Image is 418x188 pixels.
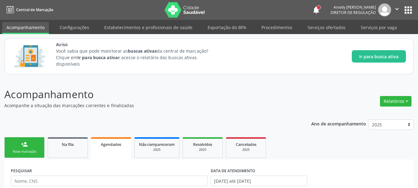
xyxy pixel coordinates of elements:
button: Relatórios [380,96,412,107]
span: Agendados [101,142,121,147]
span: Na fila [62,142,74,147]
div: 2025 [139,147,175,152]
span: Não compareceram [139,142,175,147]
div: 2025 [187,147,218,152]
a: Serviços por vaga [356,22,401,33]
button: notifications [312,6,321,14]
img: Imagem de CalloutCard [12,42,47,70]
p: Acompanhamento [4,87,291,102]
a: Serviços ofertados [303,22,350,33]
span: Cancelados [236,142,256,147]
strong: Ir para busca ativa [77,55,118,60]
span: Central de Marcação [16,7,53,12]
label: DATA DE ATENDIMENTO [211,166,255,176]
a: Central de Marcação [4,5,53,15]
p: Ano de acompanhamento [311,120,366,127]
input: Selecione um intervalo [211,176,308,186]
span: Ir para busca ativa [359,53,399,60]
button: apps [403,5,414,15]
span: Aviso [56,41,220,48]
div: Anielly [PERSON_NAME] [330,5,376,10]
span: Diretor de regulação [330,10,376,15]
a: Exportação do BPA [203,22,251,33]
img: img [378,3,391,16]
button: Ir para busca ativa [352,50,406,63]
span: Resolvidos [193,142,212,147]
p: Você sabia que pode monitorar as da central de marcação? Clique em e acesse o relatório das busca... [56,48,220,67]
i:  [394,6,400,12]
a: Configurações [55,22,93,33]
label: PESQUISAR [11,166,32,176]
div: person_add [21,141,28,148]
button:  [391,3,403,16]
a: Acompanhamento [2,22,49,34]
div: Nova marcação [9,149,40,154]
input: Nome, CNS [11,176,208,186]
div: 2025 [231,147,261,152]
strong: buscas ativas [128,48,157,54]
a: Estabelecimentos e profissionais de saúde [100,22,197,33]
a: Procedimentos [257,22,297,33]
p: Acompanhe a situação das marcações correntes e finalizadas [4,102,291,109]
